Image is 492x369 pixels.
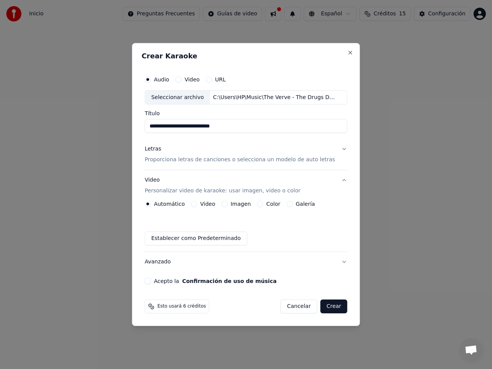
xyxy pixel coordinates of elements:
[210,94,341,101] div: C:\Users\HP\Music\The Verve - The Drugs Don t Work (Remastered 2004) (320 KBps).mp3
[145,232,247,245] button: Establecer como Predeterminado
[200,201,215,207] label: Video
[266,201,281,207] label: Color
[182,278,277,284] button: Acepto la
[154,278,276,284] label: Acepto la
[145,252,347,272] button: Avanzado
[145,170,347,201] button: VideoPersonalizar video de karaoke: usar imagen, video o color
[145,187,300,195] p: Personalizar video de karaoke: usar imagen, video o color
[145,139,347,170] button: LetrasProporciona letras de canciones o selecciona un modelo de auto letras
[145,111,347,116] label: Título
[145,177,300,195] div: Video
[231,201,251,207] label: Imagen
[157,303,206,309] span: Esto usará 6 créditos
[141,53,350,60] h2: Crear Karaoke
[215,77,226,82] label: URL
[296,201,315,207] label: Galería
[154,77,169,82] label: Audio
[145,91,210,104] div: Seleccionar archivo
[320,300,347,313] button: Crear
[145,146,161,153] div: Letras
[154,201,184,207] label: Automático
[184,77,199,82] label: Video
[145,156,335,164] p: Proporciona letras de canciones o selecciona un modelo de auto letras
[145,201,347,252] div: VideoPersonalizar video de karaoke: usar imagen, video o color
[281,300,317,313] button: Cancelar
